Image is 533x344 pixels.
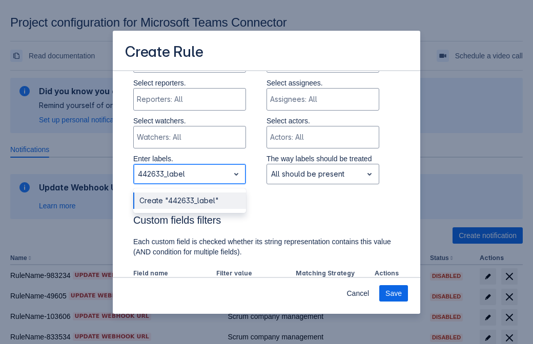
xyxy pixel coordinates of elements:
span: Cancel [346,285,369,302]
th: Actions [371,267,400,281]
th: Field name [133,267,212,281]
h3: Create Rule [125,43,203,63]
p: Each custom field is checked whether its string representation contains this value (AND condition... [133,236,400,257]
p: Enter labels. [133,154,246,164]
button: Save [379,285,408,302]
button: Cancel [340,285,375,302]
span: open [230,168,242,180]
p: Select assignees. [266,78,379,88]
span: open [363,168,376,180]
p: Select watchers. [133,116,246,126]
div: Create "442633_label" [133,192,246,209]
th: Matching Strategy [292,267,371,281]
p: Select actors. [266,116,379,126]
span: Save [385,285,402,302]
th: Filter value [212,267,292,281]
h3: Custom fields filters [133,214,400,230]
p: The way labels should be treated [266,154,379,164]
p: Select reporters. [133,78,246,88]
